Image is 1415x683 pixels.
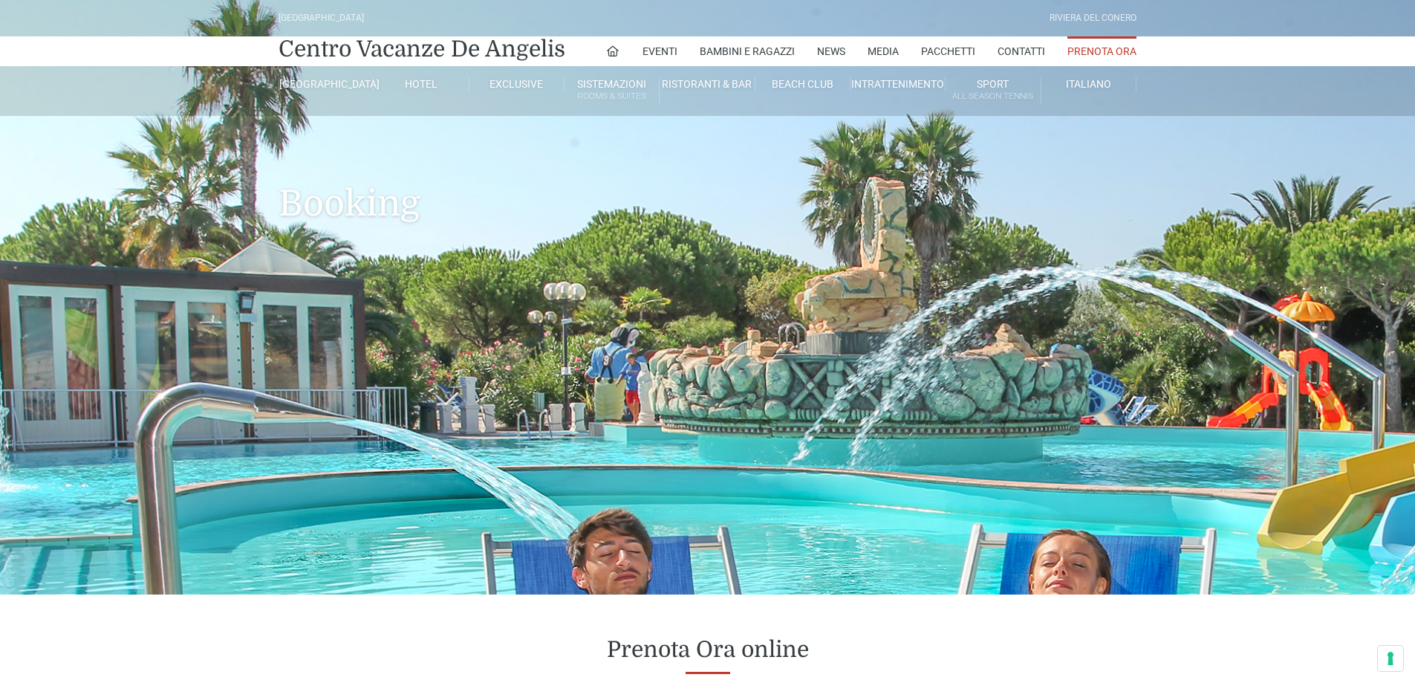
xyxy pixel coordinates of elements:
[279,11,364,25] div: [GEOGRAPHIC_DATA]
[946,89,1040,103] small: All Season Tennis
[1067,36,1136,66] a: Prenota Ora
[868,36,899,66] a: Media
[1066,78,1111,90] span: Italiano
[998,36,1045,66] a: Contatti
[279,636,1136,663] h2: Prenota Ora online
[1041,77,1136,91] a: Italiano
[469,77,565,91] a: Exclusive
[700,36,795,66] a: Bambini e Ragazzi
[850,77,946,91] a: Intrattenimento
[1378,646,1403,671] button: Le tue preferenze relative al consenso per le tecnologie di tracciamento
[279,34,565,64] a: Centro Vacanze De Angelis
[565,89,659,103] small: Rooms & Suites
[643,36,677,66] a: Eventi
[565,77,660,105] a: SistemazioniRooms & Suites
[921,36,975,66] a: Pacchetti
[946,77,1041,105] a: SportAll Season Tennis
[817,36,845,66] a: News
[279,116,1136,247] h1: Booking
[660,77,755,91] a: Ristoranti & Bar
[755,77,850,91] a: Beach Club
[374,77,469,91] a: Hotel
[279,77,374,91] a: [GEOGRAPHIC_DATA]
[1050,11,1136,25] div: Riviera Del Conero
